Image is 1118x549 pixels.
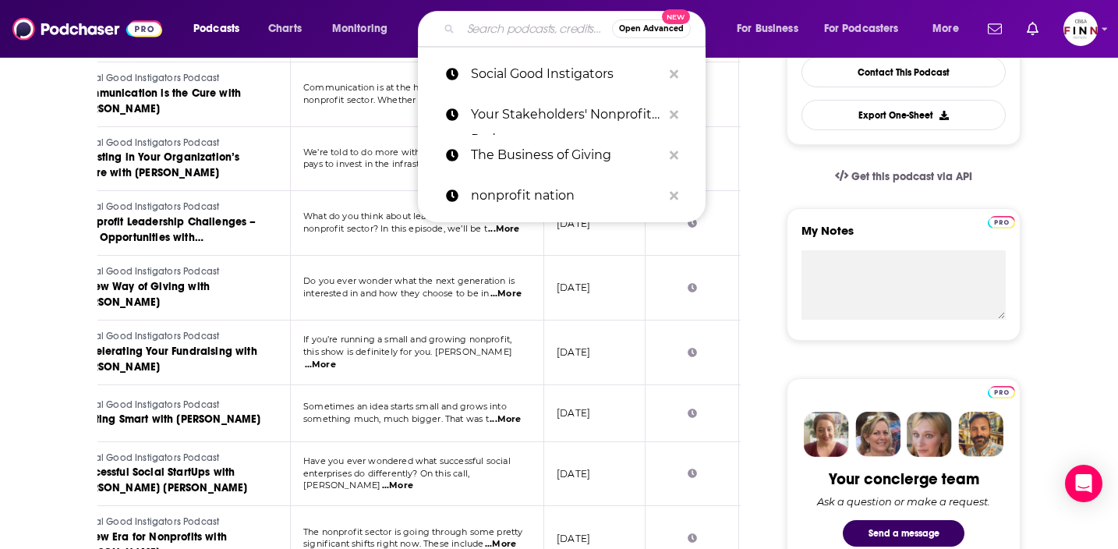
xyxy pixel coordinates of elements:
[76,330,263,344] a: Social Good Instigators Podcast
[490,413,521,426] span: ...More
[801,100,1006,130] button: Export One-Sheet
[739,442,873,507] td: --
[303,526,522,537] span: The nonprofit sector is going through some pretty
[739,62,873,127] td: --
[303,346,512,357] span: this show is definitely for you. [PERSON_NAME]
[303,538,483,549] span: significant shifts right now. These include
[76,515,263,530] a: Social Good Instigators Podcast
[982,16,1008,42] a: Show notifications dropdown
[76,466,248,494] span: Successful Social StartUps with [PERSON_NAME] [PERSON_NAME]
[303,211,486,221] span: What do you think about leadership in the
[305,359,336,371] span: ...More
[471,94,662,135] p: Your Stakeholders' Nonprofit Podcast
[76,87,241,115] span: Communication is the Cure with [PERSON_NAME]
[76,266,219,277] span: Social Good Instigators Podcast
[739,191,873,256] td: --
[303,413,489,424] span: something much, much bigger. That was t
[76,201,219,212] span: Social Good Instigators Podcast
[433,11,720,47] div: Search podcasts, credits, & more...
[76,344,263,375] a: Accelerating Your Fundraising with [PERSON_NAME]
[739,321,873,385] td: --
[557,281,590,294] p: [DATE]
[471,54,662,94] p: Social Good Instigators
[801,223,1006,250] label: My Notes
[557,217,590,230] p: [DATE]
[76,345,257,374] span: Accelerating Your Fundraising with [PERSON_NAME]
[557,345,590,359] p: [DATE]
[851,170,972,183] span: Get this podcast via API
[824,18,899,40] span: For Podcasters
[76,279,263,310] a: A New Way of Giving with [PERSON_NAME]
[382,480,413,492] span: ...More
[1021,16,1045,42] a: Show notifications dropdown
[76,280,210,309] span: A New Way of Giving with [PERSON_NAME]
[418,54,706,94] a: Social Good Instigators
[922,16,978,41] button: open menu
[76,452,263,466] a: Social Good Instigators Podcast
[557,532,590,545] p: [DATE]
[303,158,487,169] span: pays to invest in the infrastructure of our o
[418,175,706,216] a: nonprofit nation
[76,331,219,342] span: Social Good Instigators Podcast
[461,16,612,41] input: Search podcasts, credits, & more...
[488,223,519,236] span: ...More
[76,265,263,279] a: Social Good Instigators Podcast
[739,256,873,321] td: --
[804,412,849,457] img: Sydney Profile
[1063,12,1098,46] img: User Profile
[76,516,219,527] span: Social Good Instigators Podcast
[182,16,260,41] button: open menu
[303,94,483,105] span: nonprofit sector. Whether in our relations
[418,94,706,135] a: Your Stakeholders' Nonprofit Podcast
[958,412,1003,457] img: Jon Profile
[193,18,239,40] span: Podcasts
[855,412,900,457] img: Barbara Profile
[737,18,798,40] span: For Business
[76,413,261,426] span: Starting Smart with [PERSON_NAME]
[1063,12,1098,46] button: Show profile menu
[76,412,261,427] a: Starting Smart with [PERSON_NAME]
[76,452,219,463] span: Social Good Instigators Podcast
[76,150,263,181] a: Investing in Your Organization’s Future with [PERSON_NAME]
[268,18,302,40] span: Charts
[76,465,263,496] a: Successful Social StartUps with [PERSON_NAME] [PERSON_NAME]
[76,136,263,151] a: Social Good Instigators Podcast
[76,151,239,179] span: Investing in Your Organization’s Future with [PERSON_NAME]
[988,386,1015,398] img: Podchaser Pro
[490,288,522,300] span: ...More
[303,223,487,234] span: nonprofit sector? In this episode, we’ll be t
[303,147,520,158] span: We’re told to do more with less, but sometimes, it
[471,135,662,175] p: The Business of Giving
[801,57,1006,87] a: Contact This Podcast
[988,214,1015,228] a: Pro website
[612,19,691,38] button: Open AdvancedNew
[726,16,818,41] button: open menu
[76,137,219,148] span: Social Good Instigators Podcast
[303,468,469,491] span: enterprises do differently? On this call, [PERSON_NAME]
[418,135,706,175] a: The Business of Giving
[471,175,662,216] p: nonprofit nation
[303,82,500,93] span: Communication is at the heart of work in the
[76,399,219,410] span: Social Good Instigators Podcast
[76,72,263,86] a: Social Good Instigators Podcast
[76,200,263,214] a: Social Good Instigators Podcast
[988,216,1015,228] img: Podchaser Pro
[258,16,311,41] a: Charts
[907,412,952,457] img: Jules Profile
[12,14,162,44] img: Podchaser - Follow, Share and Rate Podcasts
[303,455,511,466] span: Have you ever wondered what successful social
[76,215,257,260] span: Nonprofit Leadership Challenges – and Opportunities with [PERSON_NAME]
[321,16,408,41] button: open menu
[739,385,873,442] td: --
[303,288,489,299] span: interested in and how they choose to be in
[76,86,263,117] a: Communication is the Cure with [PERSON_NAME]
[557,406,590,420] p: [DATE]
[932,18,959,40] span: More
[303,275,515,286] span: Do you ever wonder what the next generation is
[662,9,690,24] span: New
[76,398,261,413] a: Social Good Instigators Podcast
[1065,465,1102,502] div: Open Intercom Messenger
[823,158,985,196] a: Get this podcast via API
[829,469,979,489] div: Your concierge team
